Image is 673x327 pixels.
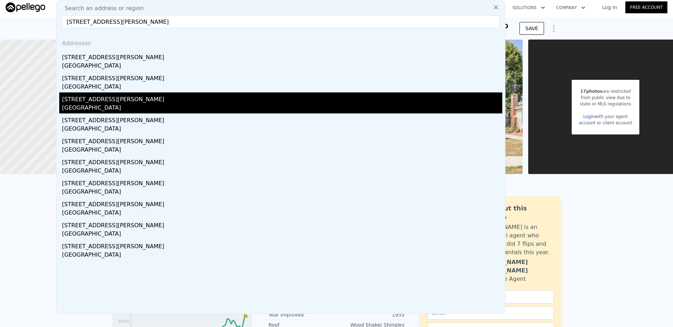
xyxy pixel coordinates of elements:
[579,101,632,107] div: state or MLS regulations
[62,251,502,260] div: [GEOGRAPHIC_DATA]
[336,311,405,318] div: 1955
[62,113,502,125] div: [STREET_ADDRESS][PERSON_NAME]
[594,114,628,119] span: with your agent
[62,134,502,146] div: [STREET_ADDRESS][PERSON_NAME]
[594,4,625,11] a: Log In
[583,114,594,119] a: Login
[62,71,502,83] div: [STREET_ADDRESS][PERSON_NAME]
[547,21,561,35] button: Show Options
[62,146,502,155] div: [GEOGRAPHIC_DATA]
[507,1,551,14] button: Solutions
[62,218,502,230] div: [STREET_ADDRESS][PERSON_NAME]
[62,15,499,28] input: Enter an address, city, region, neighborhood or zip code
[551,1,591,14] button: Company
[579,120,632,126] div: account or client account
[6,2,45,12] img: Pellego
[579,95,632,101] div: from public view due to
[580,89,603,94] span: 17 photos
[59,4,144,13] span: Search an address or region
[476,258,554,275] div: [PERSON_NAME] [PERSON_NAME]
[62,230,502,239] div: [GEOGRAPHIC_DATA]
[476,223,554,257] div: [PERSON_NAME] is an active local agent who personally did 7 flips and bought 3 rentals this year.
[62,92,502,104] div: [STREET_ADDRESS][PERSON_NAME]
[62,188,502,197] div: [GEOGRAPHIC_DATA]
[62,197,502,209] div: [STREET_ADDRESS][PERSON_NAME]
[625,1,667,13] a: Free Account
[62,62,502,71] div: [GEOGRAPHIC_DATA]
[62,155,502,167] div: [STREET_ADDRESS][PERSON_NAME]
[519,22,544,35] button: SAVE
[62,239,502,251] div: [STREET_ADDRESS][PERSON_NAME]
[62,83,502,92] div: [GEOGRAPHIC_DATA]
[62,125,502,134] div: [GEOGRAPHIC_DATA]
[118,319,129,324] tspan: $908
[579,88,632,95] div: are restricted
[59,34,502,50] div: Addresses
[476,203,554,223] div: Ask about this property
[62,176,502,188] div: [STREET_ADDRESS][PERSON_NAME]
[62,104,502,113] div: [GEOGRAPHIC_DATA]
[268,311,336,318] div: Year Improved
[62,167,502,176] div: [GEOGRAPHIC_DATA]
[62,50,502,62] div: [STREET_ADDRESS][PERSON_NAME]
[62,209,502,218] div: [GEOGRAPHIC_DATA]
